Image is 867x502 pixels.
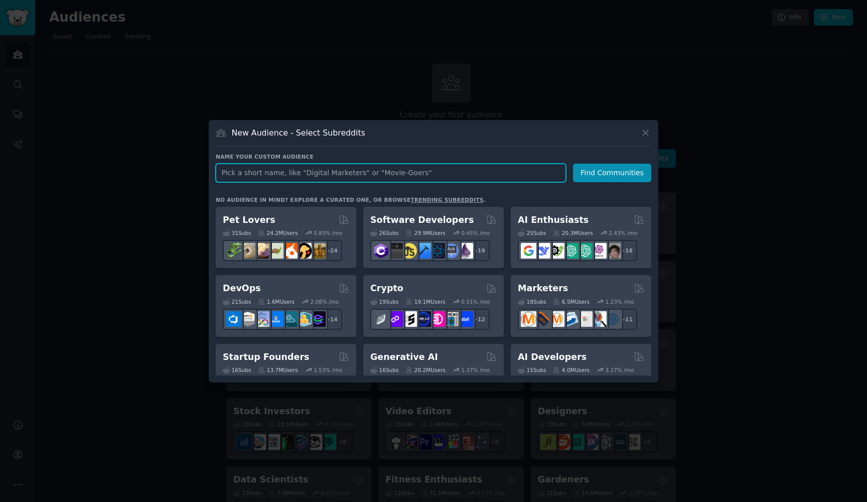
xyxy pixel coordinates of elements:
div: 21 Sub s [223,298,251,305]
img: cockatiel [282,243,298,259]
div: 2.08 % /mo [311,298,339,305]
div: 24.2M Users [258,229,298,236]
img: ethstaker [401,311,417,327]
img: DeepSeek [535,243,550,259]
h2: Startup Founders [223,351,309,363]
div: 15 Sub s [518,366,546,373]
div: 19.1M Users [405,298,445,305]
img: reactnative [429,243,445,259]
img: csharp [373,243,389,259]
button: Find Communities [573,164,651,182]
img: learnjavascript [401,243,417,259]
input: Pick a short name, like "Digital Marketers" or "Movie-Goers" [216,164,566,182]
img: Docker_DevOps [254,311,269,327]
img: DevOpsLinks [268,311,283,327]
div: 16 Sub s [370,366,398,373]
img: OnlineMarketing [605,311,621,327]
img: elixir [458,243,473,259]
div: 2.43 % /mo [609,229,637,236]
img: ethfinance [373,311,389,327]
div: 26 Sub s [370,229,398,236]
img: software [387,243,403,259]
div: + 18 [616,240,637,261]
div: 20.2M Users [405,366,445,373]
img: defiblockchain [429,311,445,327]
div: 1.6M Users [258,298,295,305]
img: turtle [268,243,283,259]
div: + 12 [469,309,490,330]
div: 19 Sub s [370,298,398,305]
img: azuredevops [226,311,241,327]
div: + 19 [469,240,490,261]
div: 16 Sub s [223,366,251,373]
img: MarketingResearch [591,311,607,327]
img: defi_ [458,311,473,327]
img: ballpython [240,243,255,259]
img: googleads [577,311,593,327]
div: 29.9M Users [405,229,445,236]
h2: AI Enthusiasts [518,214,589,226]
img: herpetology [226,243,241,259]
h3: New Audience - Select Subreddits [232,128,365,138]
img: AItoolsCatalog [549,243,564,259]
div: 18 Sub s [518,298,546,305]
img: aws_cdk [296,311,312,327]
div: + 24 [321,240,342,261]
img: CryptoNews [444,311,459,327]
img: 0xPolygon [387,311,403,327]
h2: DevOps [223,282,261,295]
div: 6.5M Users [553,298,590,305]
img: GoogleGeminiAI [521,243,536,259]
h2: Crypto [370,282,403,295]
img: dogbreed [310,243,326,259]
img: bigseo [535,311,550,327]
img: AWS_Certified_Experts [240,311,255,327]
h3: Name your custom audience [216,153,651,160]
h2: AI Developers [518,351,587,363]
img: chatgpt_promptDesign [563,243,579,259]
img: PlatformEngineers [310,311,326,327]
img: leopardgeckos [254,243,269,259]
img: PetAdvice [296,243,312,259]
div: 0.45 % /mo [461,229,490,236]
div: 13.7M Users [258,366,298,373]
div: 4.0M Users [553,366,590,373]
img: web3 [415,311,431,327]
div: 31 Sub s [223,229,251,236]
img: chatgpt_prompts_ [577,243,593,259]
div: + 14 [321,309,342,330]
div: No audience in mind? Explore a curated one, or browse . [216,196,486,203]
div: 3.27 % /mo [606,366,634,373]
div: 20.3M Users [553,229,593,236]
div: 1.37 % /mo [461,366,490,373]
a: trending subreddits [410,197,483,203]
img: content_marketing [521,311,536,327]
h2: Pet Lovers [223,214,275,226]
img: Emailmarketing [563,311,579,327]
img: iOSProgramming [415,243,431,259]
div: 0.51 % /mo [461,298,490,305]
img: OpenAIDev [591,243,607,259]
h2: Marketers [518,282,568,295]
div: 25 Sub s [518,229,546,236]
img: AskComputerScience [444,243,459,259]
div: 1.23 % /mo [606,298,634,305]
div: 0.83 % /mo [314,229,342,236]
img: AskMarketing [549,311,564,327]
h2: Software Developers [370,214,474,226]
h2: Generative AI [370,351,438,363]
img: ArtificalIntelligence [605,243,621,259]
img: platformengineering [282,311,298,327]
div: 1.53 % /mo [314,366,342,373]
div: + 11 [616,309,637,330]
